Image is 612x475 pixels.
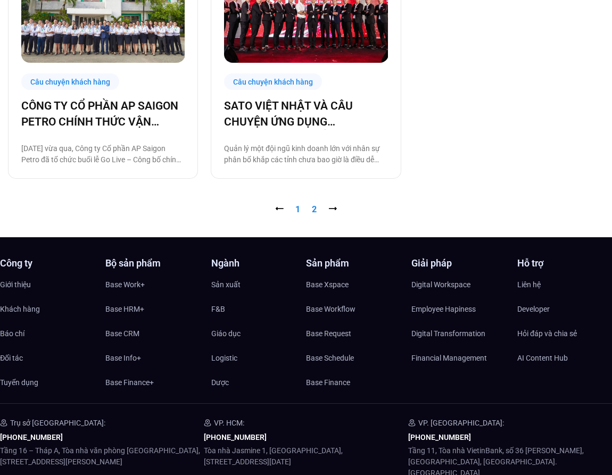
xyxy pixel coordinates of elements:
a: Hỏi đáp và chia sẻ [517,326,612,341]
span: VP. [GEOGRAPHIC_DATA]: [418,419,504,427]
span: Base CRM [105,326,139,341]
a: Base Workflow [306,301,401,317]
span: Base Request [306,326,351,341]
span: F&B [211,301,225,317]
a: Base HRM+ [105,301,200,317]
div: Câu chuyện khách hàng [21,73,119,90]
span: Employee Hapiness [411,301,476,317]
a: Base Request [306,326,401,341]
nav: Pagination [8,203,604,216]
a: CÔNG TY CỔ PHẦN AP SAIGON PETRO CHÍNH THỨC VẬN HÀNH TRÊN NỀN TẢNG [DOMAIN_NAME] [21,98,185,130]
h4: Hỗ trợ [517,259,612,268]
a: Base Xspace [306,277,401,293]
span: Base Finance [306,374,350,390]
a: Logistic [211,350,306,366]
h4: Giải pháp [411,259,506,268]
p: Tòa nhà Jasmine 1, [GEOGRAPHIC_DATA], [STREET_ADDRESS][DATE] [204,445,408,468]
a: Base Finance [306,374,401,390]
span: Base Finance+ [105,374,154,390]
span: Financial Management [411,350,487,366]
h4: Ngành [211,259,306,268]
a: Base Work+ [105,277,200,293]
a: Liên hệ [517,277,612,293]
a: Base Finance+ [105,374,200,390]
span: Base Work+ [105,277,145,293]
span: 2 [312,204,317,214]
a: Financial Management [411,350,506,366]
a: F&B [211,301,306,317]
a: Developer [517,301,612,317]
span: Sản xuất [211,277,241,293]
a: Base Schedule [306,350,401,366]
span: Trụ sở [GEOGRAPHIC_DATA]: [10,419,105,427]
span: AI Content Hub [517,350,568,366]
a: [PHONE_NUMBER] [408,433,471,441]
a: 1 [295,204,300,214]
a: Digital Transformation [411,326,506,341]
span: Base Xspace [306,277,349,293]
a: SATO VIỆT NHẬT VÀ CÂU CHUYỆN ỨNG DỤNG [DOMAIN_NAME] ĐỂ QUẢN LÝ HOẠT ĐỘNG KINH DOANH [224,98,387,130]
span: Base Workflow [306,301,355,317]
span: Giáo dục [211,326,241,341]
span: Digital Transformation [411,326,485,341]
a: Giáo dục [211,326,306,341]
a: AI Content Hub [517,350,612,366]
span: Logistic [211,350,237,366]
span: Base Schedule [306,350,354,366]
span: Base HRM+ [105,301,144,317]
span: Liên hệ [517,277,541,293]
a: Base Info+ [105,350,200,366]
span: ⭢ [328,204,337,214]
a: ⭠ [275,204,284,214]
span: Hỏi đáp và chia sẻ [517,326,577,341]
a: Sản xuất [211,277,306,293]
a: Dược [211,374,306,390]
a: [PHONE_NUMBER] [204,433,267,441]
div: Câu chuyện khách hàng [224,73,322,90]
p: Quản lý một đội ngũ kinh doanh lớn với nhân sự phân bổ khắp các tỉnh chưa bao giờ là điều dễ dàng... [224,143,387,165]
span: Dược [211,374,229,390]
p: [DATE] vừa qua, Công ty Cổ phần AP Saigon Petro đã tổ chức buổi lễ Go Live – Công bố chính thức t... [21,143,185,165]
a: Digital Workspace [411,277,506,293]
span: Base Info+ [105,350,141,366]
a: Employee Hapiness [411,301,506,317]
h4: Sản phẩm [306,259,401,268]
h4: Bộ sản phẩm [105,259,200,268]
span: Digital Workspace [411,277,470,293]
span: Developer [517,301,550,317]
a: Base CRM [105,326,200,341]
span: VP. HCM: [214,419,244,427]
